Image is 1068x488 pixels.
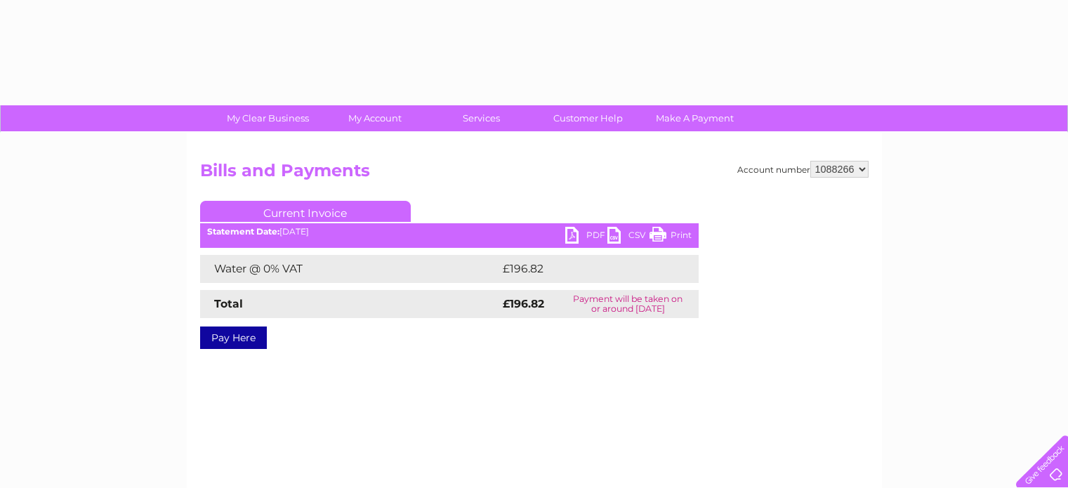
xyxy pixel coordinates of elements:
a: Customer Help [530,105,646,131]
a: Pay Here [200,327,267,349]
td: Payment will be taken on or around [DATE] [558,290,699,318]
div: [DATE] [200,227,699,237]
b: Statement Date: [207,226,279,237]
a: PDF [565,227,607,247]
td: £196.82 [499,255,673,283]
strong: Total [214,297,243,310]
a: Services [423,105,539,131]
a: My Account [317,105,433,131]
a: CSV [607,227,650,247]
td: Water @ 0% VAT [200,255,499,283]
a: My Clear Business [210,105,326,131]
h2: Bills and Payments [200,161,869,187]
strong: £196.82 [503,297,544,310]
div: Account number [737,161,869,178]
a: Make A Payment [637,105,753,131]
a: Current Invoice [200,201,411,222]
a: Print [650,227,692,247]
